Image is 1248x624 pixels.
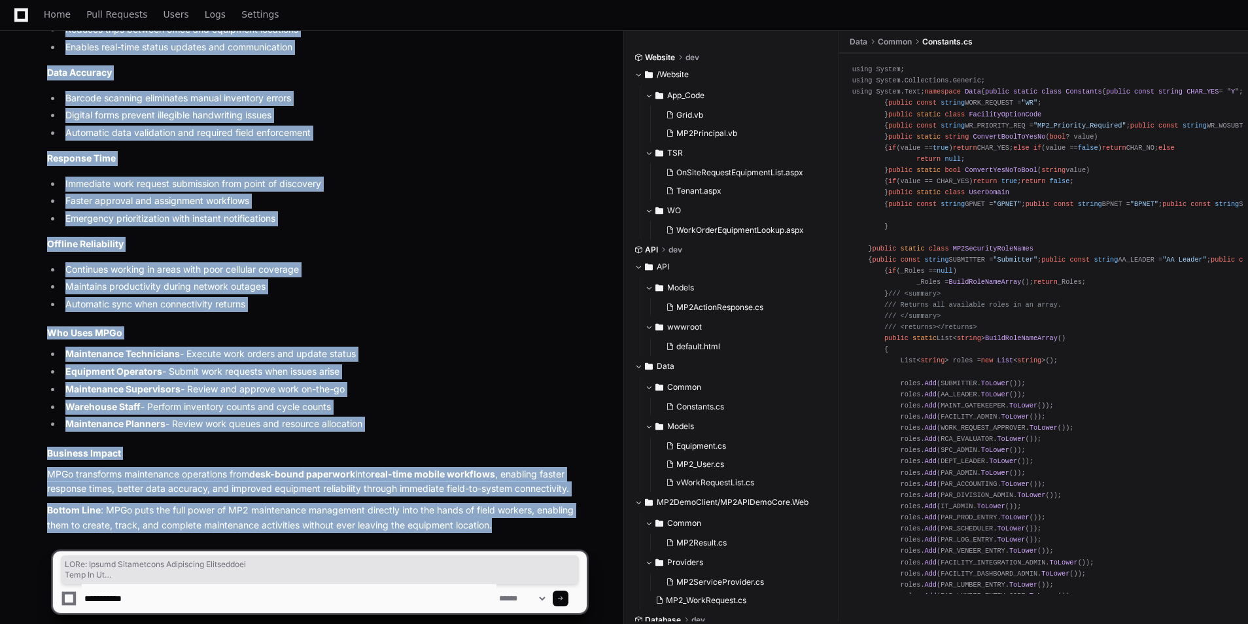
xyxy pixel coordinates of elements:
[888,111,912,118] span: public
[655,379,663,395] svg: Directory
[989,457,1017,465] span: ToLower
[937,267,953,275] span: null
[925,413,937,421] span: Add
[47,504,101,515] strong: Bottom Line
[1187,88,1219,95] span: CHAR_YES
[920,356,945,364] span: string
[901,256,921,264] span: const
[661,164,822,182] button: OnSiteRequestEquipmentList.aspx
[47,326,587,339] h2: Who Uses MPGo
[661,298,822,317] button: MP2ActionResponse.cs
[44,10,71,18] span: Home
[667,421,694,432] span: Models
[997,435,1025,443] span: ToLower
[1078,144,1098,152] span: false
[61,177,587,192] li: Immediate work request submission from point of discovery
[667,518,701,529] span: Common
[645,67,653,82] svg: Directory
[949,278,1022,286] span: BuildRoleNameArray
[1001,177,1018,185] span: true
[925,88,961,95] span: namespace
[645,143,829,164] button: TSR
[1001,413,1030,421] span: ToLower
[912,334,937,342] span: static
[667,148,683,158] span: TSR
[925,424,937,432] span: Add
[1050,177,1070,185] span: false
[645,52,675,63] span: Website
[965,88,981,95] span: Data
[1041,166,1066,174] span: string
[1162,256,1207,264] span: "AA Leader"
[1009,402,1037,409] span: ToLower
[249,468,355,479] strong: desk-bound paperwork
[61,262,587,277] li: Continues working in areas with poor cellular coverage
[47,152,116,164] strong: Response Time
[993,256,1037,264] span: "Submitter"
[676,477,754,488] span: vWorkRequestList.cs
[667,90,704,101] span: App_Code
[661,124,822,143] button: MP2Principal.vb
[888,188,912,196] span: public
[981,469,1009,477] span: ToLower
[61,297,587,312] li: Automatic sync when connectivity returns
[925,379,937,387] span: Add
[655,88,663,103] svg: Directory
[925,480,937,488] span: Add
[1066,88,1101,95] span: Constants
[645,277,829,298] button: Models
[888,267,896,275] span: if
[645,259,653,275] svg: Directory
[634,64,829,85] button: /Website
[634,256,829,277] button: API
[953,245,1033,252] span: MP2SecurityRoleNames
[1183,122,1207,130] span: string
[945,133,969,141] span: string
[872,245,896,252] span: public
[1158,88,1183,95] span: string
[1026,200,1050,208] span: public
[645,317,829,338] button: wwwroot
[1106,88,1130,95] span: public
[1069,256,1090,264] span: const
[676,341,720,352] span: default.html
[661,182,822,200] button: Tenant.aspx
[933,144,949,152] span: true
[667,322,702,332] span: wwwroot
[65,418,165,429] strong: Maintenance Planners
[884,334,909,342] span: public
[916,200,937,208] span: const
[981,379,1009,387] span: ToLower
[61,108,587,123] li: Digital forms prevent illegible handwriting issues
[61,91,587,106] li: Barcode scanning eliminates manual inventory errors
[655,419,663,434] svg: Directory
[668,245,682,255] span: dev
[676,110,703,120] span: Grid.vb
[661,221,822,239] button: WorkOrderEquipmentLookup.aspx
[969,188,1009,196] span: UserDomain
[981,446,1009,454] span: ToLower
[965,166,1037,174] span: ConvertYesNoToBool
[1078,200,1102,208] span: string
[973,177,997,185] span: return
[47,447,587,460] h2: Business Impact
[1102,144,1126,152] span: return
[916,166,941,174] span: static
[925,446,937,454] span: Add
[888,200,912,208] span: public
[1211,256,1235,264] span: public
[667,205,681,216] span: WO
[945,111,965,118] span: class
[61,279,587,294] li: Maintains productivity during network outages
[888,166,912,174] span: public
[645,85,829,106] button: App_Code
[941,99,965,107] span: string
[645,245,658,255] span: API
[61,400,587,415] li: - Perform inventory counts and cycle counts
[47,467,587,497] p: MPGo transforms maintenance operations from into , enabling faster response times, better data ac...
[1158,122,1179,130] span: const
[657,497,808,508] span: MP2DemoClient/MP2APIDemoCore.Web
[655,515,663,531] svg: Directory
[1001,513,1030,521] span: ToLower
[61,364,587,379] li: - Submit work requests when issues arise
